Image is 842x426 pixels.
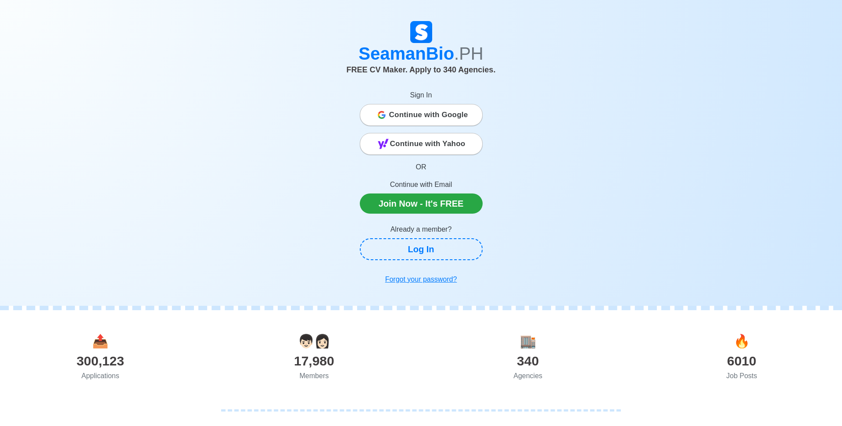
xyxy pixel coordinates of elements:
button: Continue with Yahoo [360,133,483,155]
u: Forgot your password? [385,276,457,283]
span: users [298,334,330,348]
p: Already a member? [360,224,483,235]
div: Agencies [421,371,635,381]
p: Sign In [360,90,483,100]
a: Forgot your password? [360,271,483,288]
h1: SeamanBio [178,43,665,64]
a: Log In [360,238,483,260]
button: Continue with Google [360,104,483,126]
span: Continue with Google [389,106,468,124]
div: 17,980 [207,351,421,371]
span: .PH [454,44,484,63]
img: Logo [410,21,432,43]
a: Join Now - It's FREE [360,193,483,214]
span: FREE CV Maker. Apply to 340 Agencies. [347,65,496,74]
span: agencies [520,334,536,348]
p: OR [360,162,483,172]
span: applications [92,334,108,348]
div: Members [207,371,421,381]
span: Continue with Yahoo [390,135,466,153]
div: 340 [421,351,635,371]
span: jobs [734,334,750,348]
p: Continue with Email [360,179,483,190]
